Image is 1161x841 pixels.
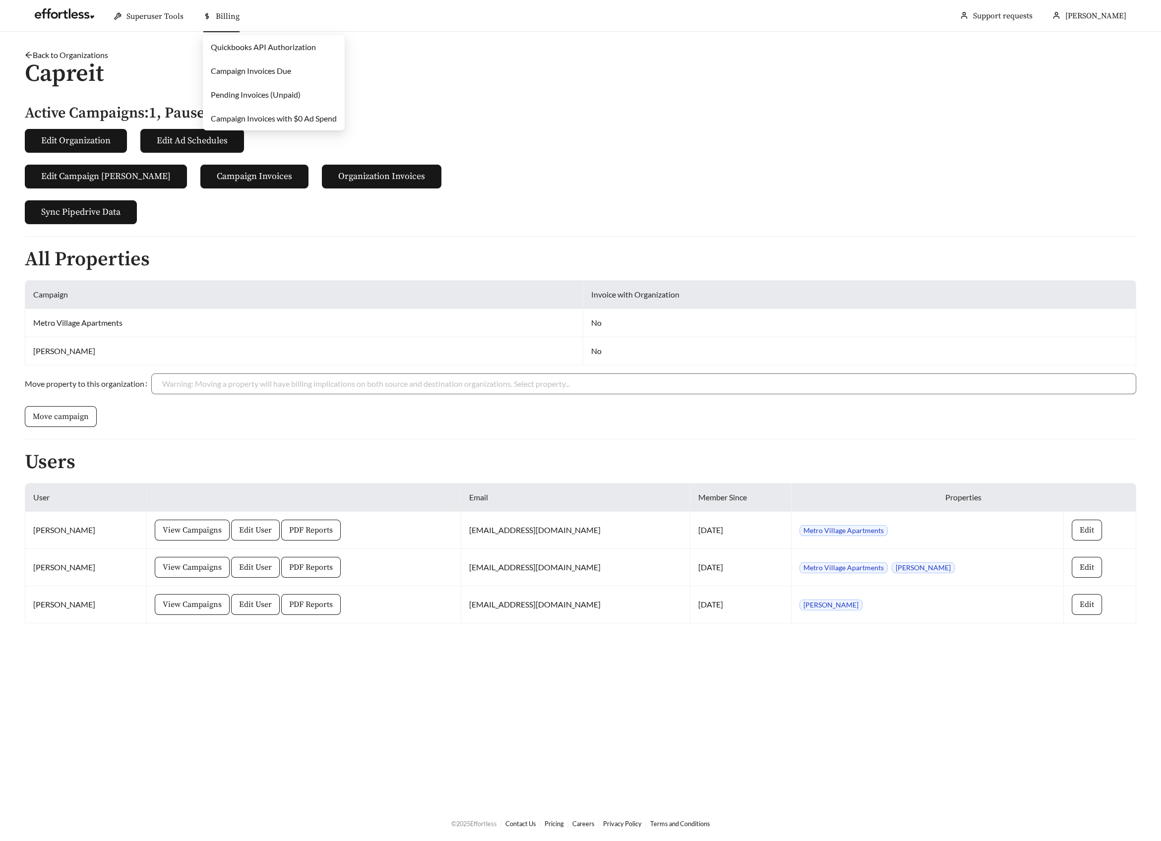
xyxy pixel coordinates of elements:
[1072,594,1102,615] button: Edit
[163,561,222,573] span: View Campaigns
[799,600,862,610] span: [PERSON_NAME]
[155,599,230,608] a: View Campaigns
[155,525,230,534] a: View Campaigns
[211,114,337,123] a: Campaign Invoices with $0 Ad Spend
[239,599,272,610] span: Edit User
[163,599,222,610] span: View Campaigns
[289,524,333,536] span: PDF Reports
[231,557,280,578] button: Edit User
[1080,524,1094,536] span: Edit
[162,374,1125,394] input: Move property to this organization
[25,512,147,549] td: [PERSON_NAME]
[231,525,280,534] a: Edit User
[289,561,333,573] span: PDF Reports
[231,594,280,615] button: Edit User
[231,562,280,571] a: Edit User
[155,557,230,578] button: View Campaigns
[25,483,147,512] th: User
[281,520,341,541] button: PDF Reports
[1072,557,1102,578] button: Edit
[1072,520,1102,541] button: Edit
[140,129,244,153] button: Edit Ad Schedules
[25,51,33,59] span: arrow-left
[211,42,316,52] a: Quickbooks API Authorization
[792,483,1136,512] th: Properties
[216,11,240,21] span: Billing
[25,129,127,153] button: Edit Organization
[41,205,121,219] span: Sync Pipedrive Data
[33,411,89,422] span: Move campaign
[1080,599,1094,610] span: Edit
[25,406,97,427] button: Move campaign
[461,586,691,623] td: [EMAIL_ADDRESS][DOMAIN_NAME]
[25,61,1136,87] h1: Capreit
[25,281,583,309] th: Campaign
[155,520,230,541] button: View Campaigns
[231,520,280,541] button: Edit User
[799,562,888,573] span: Metro Village Apartments
[583,281,1136,309] th: Invoice with Organization
[461,512,691,549] td: [EMAIL_ADDRESS][DOMAIN_NAME]
[25,549,147,586] td: [PERSON_NAME]
[690,512,791,549] td: [DATE]
[1065,11,1126,21] span: [PERSON_NAME]
[239,524,272,536] span: Edit User
[289,599,333,610] span: PDF Reports
[126,11,183,21] span: Superuser Tools
[25,105,1136,121] h5: Active Campaigns: 1 , Paused Campaigns: 0
[25,50,108,60] a: arrow-leftBack to Organizations
[25,337,583,365] td: [PERSON_NAME]
[583,337,1136,365] td: No
[690,483,791,512] th: Member Since
[650,820,710,828] a: Terms and Conditions
[338,170,425,183] span: Organization Invoices
[231,599,280,608] a: Edit User
[239,561,272,573] span: Edit User
[505,820,536,828] a: Contact Us
[25,451,1136,473] h2: Users
[41,170,171,183] span: Edit Campaign [PERSON_NAME]
[155,594,230,615] button: View Campaigns
[892,562,955,573] span: [PERSON_NAME]
[603,820,642,828] a: Privacy Policy
[451,820,497,828] span: © 2025 Effortless
[322,165,441,188] button: Organization Invoices
[25,309,583,337] td: Metro Village Apartments
[25,586,147,623] td: [PERSON_NAME]
[690,549,791,586] td: [DATE]
[973,11,1033,21] a: Support requests
[25,248,1136,270] h2: All Properties
[200,165,308,188] button: Campaign Invoices
[545,820,564,828] a: Pricing
[41,134,111,147] span: Edit Organization
[281,594,341,615] button: PDF Reports
[1080,561,1094,573] span: Edit
[690,586,791,623] td: [DATE]
[572,820,595,828] a: Careers
[799,525,888,536] span: Metro Village Apartments
[211,66,291,75] a: Campaign Invoices Due
[25,373,151,394] label: Move property to this organization
[281,557,341,578] button: PDF Reports
[217,170,292,183] span: Campaign Invoices
[25,200,137,224] button: Sync Pipedrive Data
[157,134,228,147] span: Edit Ad Schedules
[461,549,691,586] td: [EMAIL_ADDRESS][DOMAIN_NAME]
[461,483,691,512] th: Email
[583,309,1136,337] td: No
[211,90,301,99] a: Pending Invoices (Unpaid)
[163,524,222,536] span: View Campaigns
[155,562,230,571] a: View Campaigns
[25,165,187,188] button: Edit Campaign [PERSON_NAME]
